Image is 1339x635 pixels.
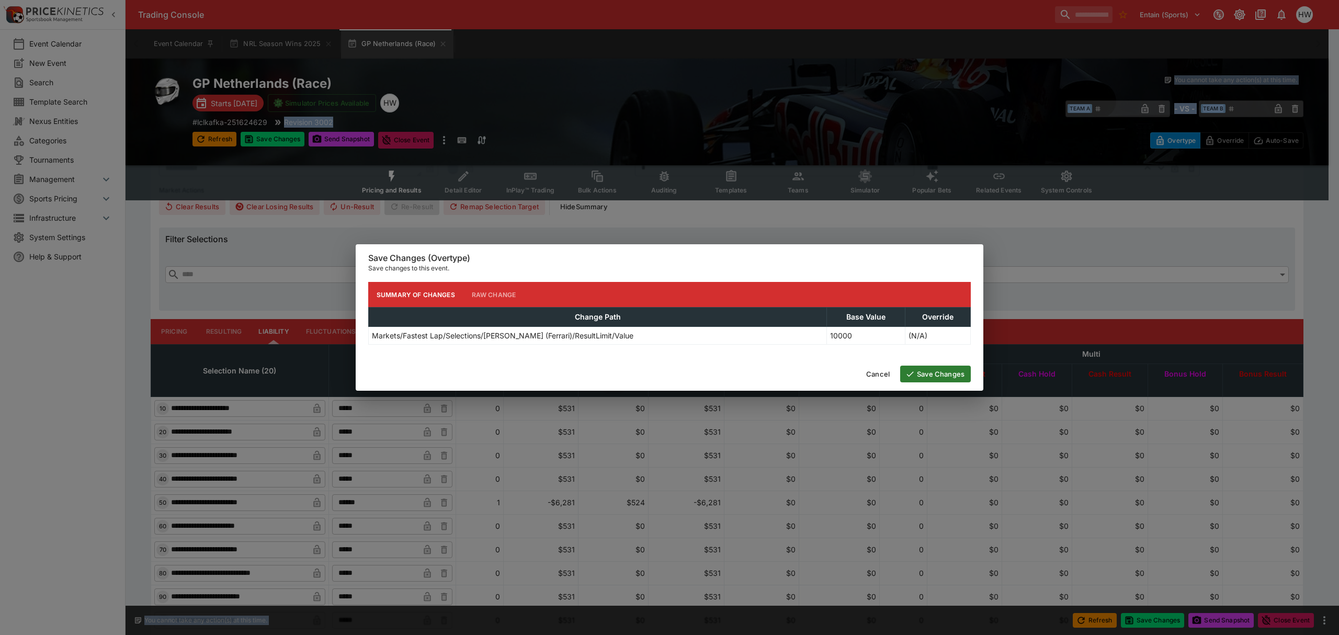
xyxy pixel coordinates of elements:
[368,253,971,264] h6: Save Changes (Overtype)
[905,327,971,345] td: (N/A)
[827,327,905,345] td: 10000
[369,308,827,327] th: Change Path
[463,282,525,307] button: Raw Change
[827,308,905,327] th: Base Value
[372,330,633,341] p: Markets/Fastest Lap/Selections/[PERSON_NAME] (Ferrari)/ResultLimit/Value
[368,263,971,274] p: Save changes to this event.
[900,366,971,382] button: Save Changes
[368,282,463,307] button: Summary of Changes
[905,308,971,327] th: Override
[860,366,896,382] button: Cancel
